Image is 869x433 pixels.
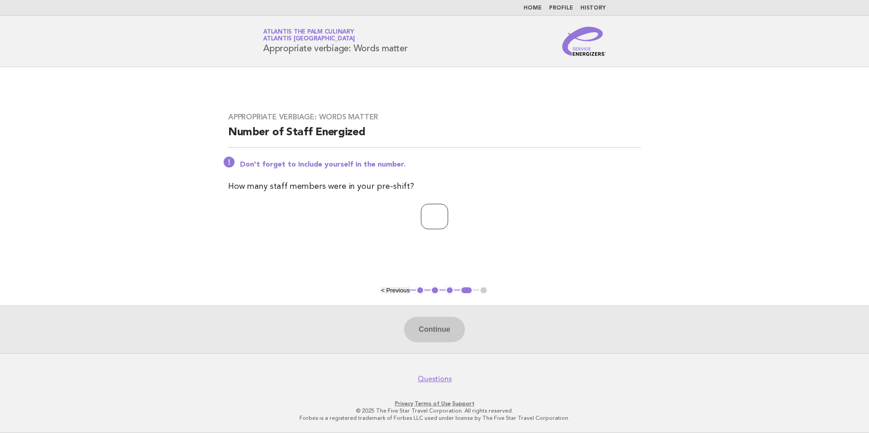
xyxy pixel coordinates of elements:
[263,30,408,53] h1: Appropriate verbiage: Words matter
[562,27,606,56] img: Service Energizers
[156,400,713,407] p: · ·
[240,160,641,169] p: Don't forget to include yourself in the number.
[460,286,473,295] button: 4
[415,400,451,407] a: Terms of Use
[549,5,573,11] a: Profile
[228,180,641,193] p: How many staff members were in your pre-shift?
[452,400,474,407] a: Support
[430,286,439,295] button: 2
[228,125,641,148] h2: Number of Staff Energized
[418,374,452,384] a: Questions
[156,414,713,422] p: Forbes is a registered trademark of Forbes LLC used under license by The Five Star Travel Corpora...
[580,5,606,11] a: History
[445,286,454,295] button: 3
[416,286,425,295] button: 1
[381,287,410,294] button: < Previous
[156,407,713,414] p: © 2025 The Five Star Travel Corporation. All rights reserved.
[228,113,641,122] h3: Appropriate verbiage: Words matter
[524,5,542,11] a: Home
[263,29,355,42] a: Atlantis The Palm CulinaryAtlantis [GEOGRAPHIC_DATA]
[263,36,355,42] span: Atlantis [GEOGRAPHIC_DATA]
[395,400,413,407] a: Privacy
